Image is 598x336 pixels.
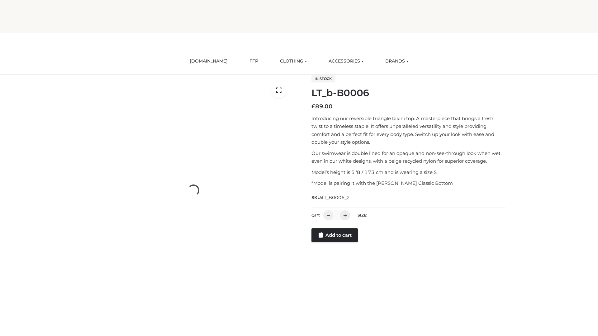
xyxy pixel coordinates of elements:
a: Add to cart [311,228,358,242]
label: QTY: [311,213,320,217]
a: ACCESSORIES [324,54,368,68]
a: BRANDS [381,54,413,68]
p: Introducing our reversible triangle bikini top. A masterpiece that brings a fresh twist to a time... [311,114,505,146]
a: [DOMAIN_NAME] [185,54,232,68]
span: £ [311,103,315,110]
bdi: 89.00 [311,103,333,110]
span: LT_B0006_2 [322,195,350,200]
p: *Model is pairing it with the [PERSON_NAME] Classic Bottom [311,179,505,187]
span: In stock [311,75,335,82]
span: SKU: [311,194,350,201]
h1: LT_b-B0006 [311,87,505,99]
a: CLOTHING [275,54,311,68]
p: Our swimwear is double lined for an opaque and non-see-through look when wet, even in our white d... [311,149,505,165]
label: Size: [358,213,367,217]
a: FFP [245,54,263,68]
p: Model’s height is 5 ‘8 / 173 cm and is wearing a size S. [311,168,505,176]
